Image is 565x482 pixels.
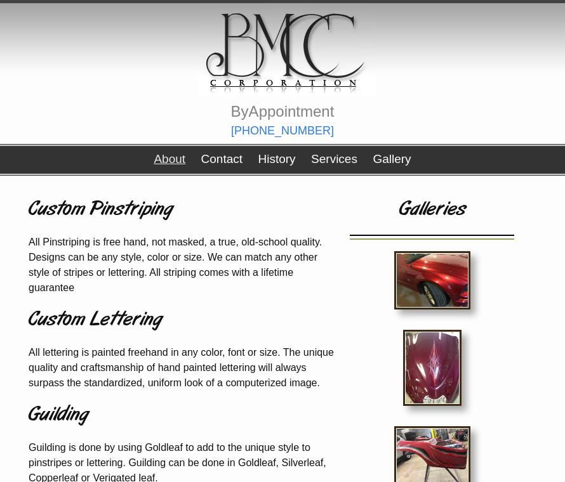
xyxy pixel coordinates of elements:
[373,152,411,166] a: Gallery
[29,404,88,426] a: Guilding
[29,309,162,331] a: Custom Lettering
[258,152,295,166] a: History
[394,251,470,309] img: IMG_1688.JPG
[276,103,334,120] span: ointment
[249,103,259,120] span: A
[231,103,241,120] span: B
[29,345,335,391] p: All lettering is painted freehand in any color, font or size. The unique quality and craftsmanshi...
[201,152,243,166] a: Contact
[403,330,462,406] img: 29383.JPG
[231,124,334,137] a: [PHONE_NUMBER]
[29,235,335,296] p: All Pinstriping is free hand, not masked, a true, old-school quality. Designs can be any style, c...
[345,195,520,225] h1: Galleries
[311,152,357,166] a: Services
[29,199,173,221] a: Custom Pinstriping
[154,152,185,166] a: About
[199,3,376,97] img: logo.gif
